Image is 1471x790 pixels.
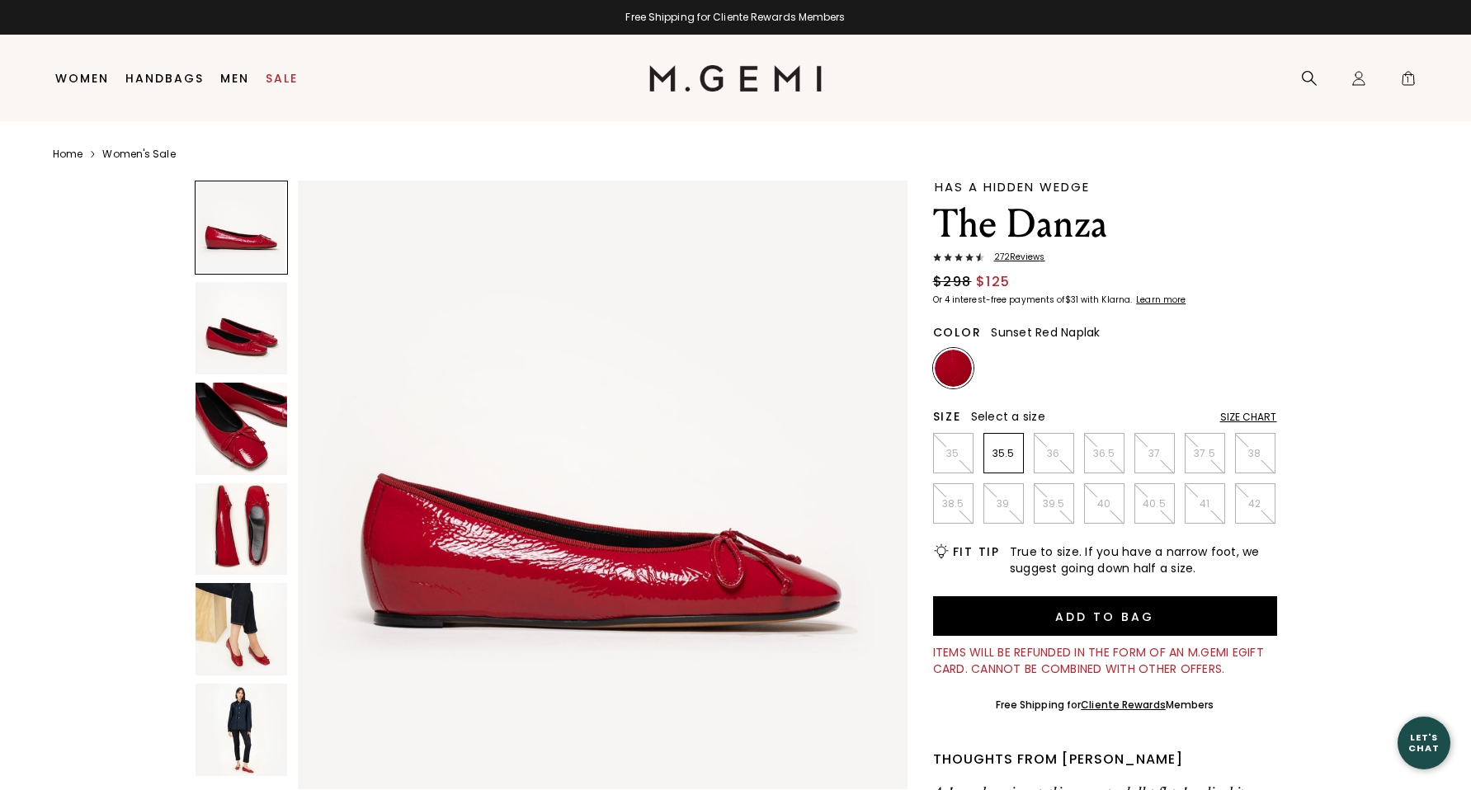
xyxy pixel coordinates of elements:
[1220,411,1277,424] div: Size Chart
[196,684,288,776] img: The Danza
[933,326,982,339] h2: Color
[1186,447,1224,460] p: 37.5
[1035,497,1073,510] p: 39.5
[266,72,298,85] a: Sale
[1135,447,1174,460] p: 37
[935,350,972,387] img: Sunset Red Naplak
[1236,497,1275,510] p: 42
[196,383,288,475] img: The Danza
[1081,698,1166,712] a: Cliente Rewards
[971,408,1045,425] span: Select a size
[125,72,204,85] a: Handbags
[1135,497,1174,510] p: 40.5
[935,181,1277,193] div: Has A Hidden Wedge
[102,148,175,161] a: Women's Sale
[298,181,907,789] img: The Danza
[934,447,973,460] p: 35
[649,65,822,92] img: M.Gemi
[934,497,973,510] p: 38.5
[1081,294,1134,306] klarna-placement-style-body: with Klarna
[1010,543,1277,576] span: True to size. If you have a narrow foot, we suggest going down half a size.
[933,410,961,423] h2: Size
[1035,447,1073,460] p: 36
[55,72,109,85] a: Women
[196,282,288,374] img: The Danza
[976,272,1011,292] span: $125
[1236,447,1275,460] p: 38
[933,750,1277,769] div: Thoughts from [PERSON_NAME]
[53,148,83,161] a: Home
[1136,294,1186,306] klarna-placement-style-cta: Learn more
[933,596,1277,636] button: Add to Bag
[933,294,1065,306] klarna-placement-style-body: Or 4 interest-free payments of
[1186,497,1224,510] p: 41
[1085,497,1124,510] p: 40
[991,324,1100,341] span: Sunset Red Naplak
[933,201,1277,247] h1: The Danza
[220,72,249,85] a: Men
[1400,73,1417,90] span: 1
[996,698,1214,712] div: Free Shipping for Members
[933,272,972,292] span: $298
[933,644,1277,677] div: Items will be refunded in the form of an M.Gemi eGift Card. Cannot be combined with other offers.
[984,252,1045,262] span: 272 Review s
[1398,732,1450,753] div: Let's Chat
[1134,295,1186,305] a: Learn more
[1085,447,1124,460] p: 36.5
[196,483,288,576] img: The Danza
[953,545,1000,558] h2: Fit Tip
[984,447,1023,460] p: 35.5
[196,583,288,675] img: The Danza
[984,497,1023,510] p: 39
[1065,294,1078,306] klarna-placement-style-amount: $31
[933,252,1277,266] a: 272Reviews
